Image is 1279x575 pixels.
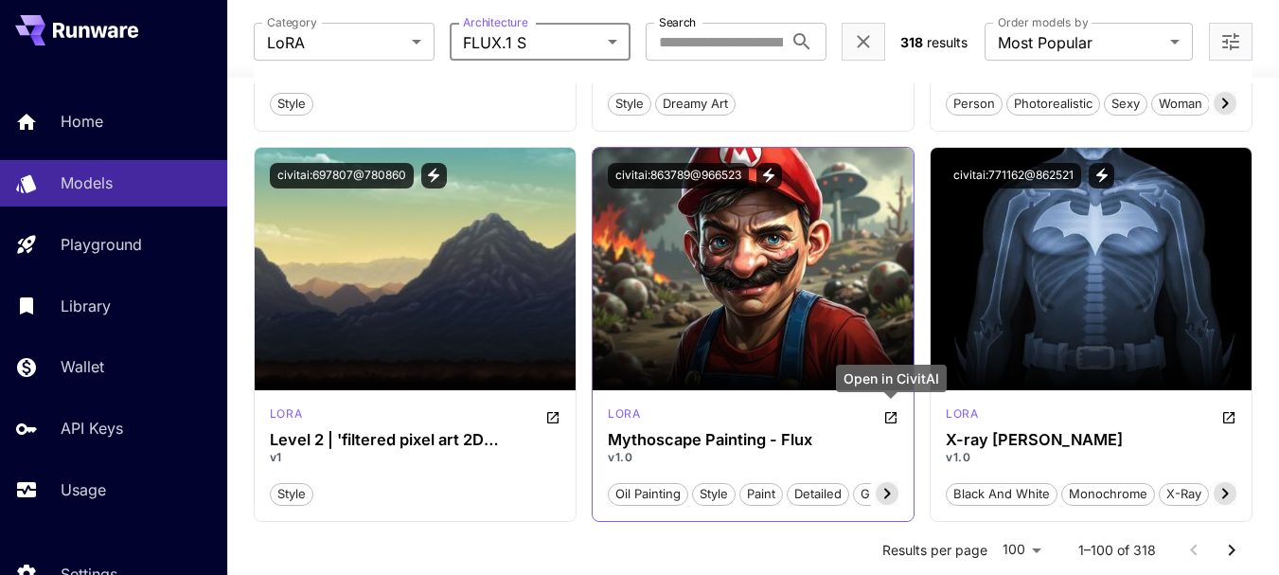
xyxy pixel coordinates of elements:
[995,536,1048,564] div: 100
[270,91,313,116] button: style
[1160,485,1208,504] span: x-ray
[267,31,404,54] span: LoRA
[608,405,640,428] div: FLUX.1 S
[1219,30,1242,54] button: Open more filters
[946,163,1081,189] button: civitai:771162@862521
[1006,91,1100,116] button: photorealistic
[998,14,1088,30] label: Order models by
[267,14,317,30] label: Category
[853,481,899,506] button: gritty
[1089,163,1114,189] button: View trigger words
[1221,405,1236,428] button: Open in CivitAI
[927,34,968,50] span: results
[852,30,875,54] button: Clear filters (2)
[61,417,123,440] p: API Keys
[739,481,783,506] button: paint
[608,91,651,116] button: style
[270,405,302,428] div: FLUX.1 S
[788,485,848,504] span: detailed
[946,431,1236,449] h3: X-ray [PERSON_NAME]
[946,481,1057,506] button: black and white
[61,171,113,194] p: Models
[1061,481,1155,506] button: monochrome
[270,449,560,466] p: v1
[61,478,106,501] p: Usage
[1213,531,1251,569] button: Go to next page
[270,431,560,449] h3: Level 2 | 'filtered pixel art 2D platformer' style
[1104,91,1147,116] button: sexy
[1062,485,1154,504] span: monochrome
[692,481,736,506] button: style
[608,431,898,449] h3: Mythoscape Painting - Flux
[998,31,1163,54] span: Most Popular
[1152,95,1209,114] span: woman
[693,485,735,504] span: style
[271,485,312,504] span: style
[946,405,978,422] p: lora
[463,14,527,30] label: Architecture
[608,449,898,466] p: v1.0
[270,163,414,189] button: civitai:697807@780860
[740,485,782,504] span: paint
[946,431,1236,449] div: X-ray Schnell LoRA
[946,449,1236,466] p: v1.0
[608,481,688,506] button: oil painting
[1159,481,1209,506] button: x-ray
[836,365,947,392] div: Open in CivitAI
[655,91,736,116] button: dreamy art
[947,485,1057,504] span: black and white
[61,295,111,317] p: Library
[61,355,104,378] p: Wallet
[270,481,313,506] button: style
[883,405,898,428] button: Open in CivitAI
[756,163,782,189] button: View trigger words
[946,405,978,428] div: FLUX.1 S
[463,31,600,54] span: FLUX.1 S
[882,541,987,560] p: Results per page
[900,34,923,50] span: 318
[656,95,735,114] span: dreamy art
[608,163,749,189] button: civitai:863789@966523
[421,163,447,189] button: View trigger words
[1007,95,1099,114] span: photorealistic
[609,95,650,114] span: style
[787,481,849,506] button: detailed
[609,485,687,504] span: oil painting
[61,110,103,133] p: Home
[271,95,312,114] span: style
[946,91,1003,116] button: person
[1105,95,1146,114] span: sexy
[1078,541,1156,560] p: 1–100 of 318
[1151,91,1210,116] button: woman
[659,14,696,30] label: Search
[270,405,302,422] p: lora
[608,405,640,422] p: lora
[545,405,560,428] button: Open in CivitAI
[61,233,142,256] p: Playground
[947,95,1002,114] span: person
[854,485,898,504] span: gritty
